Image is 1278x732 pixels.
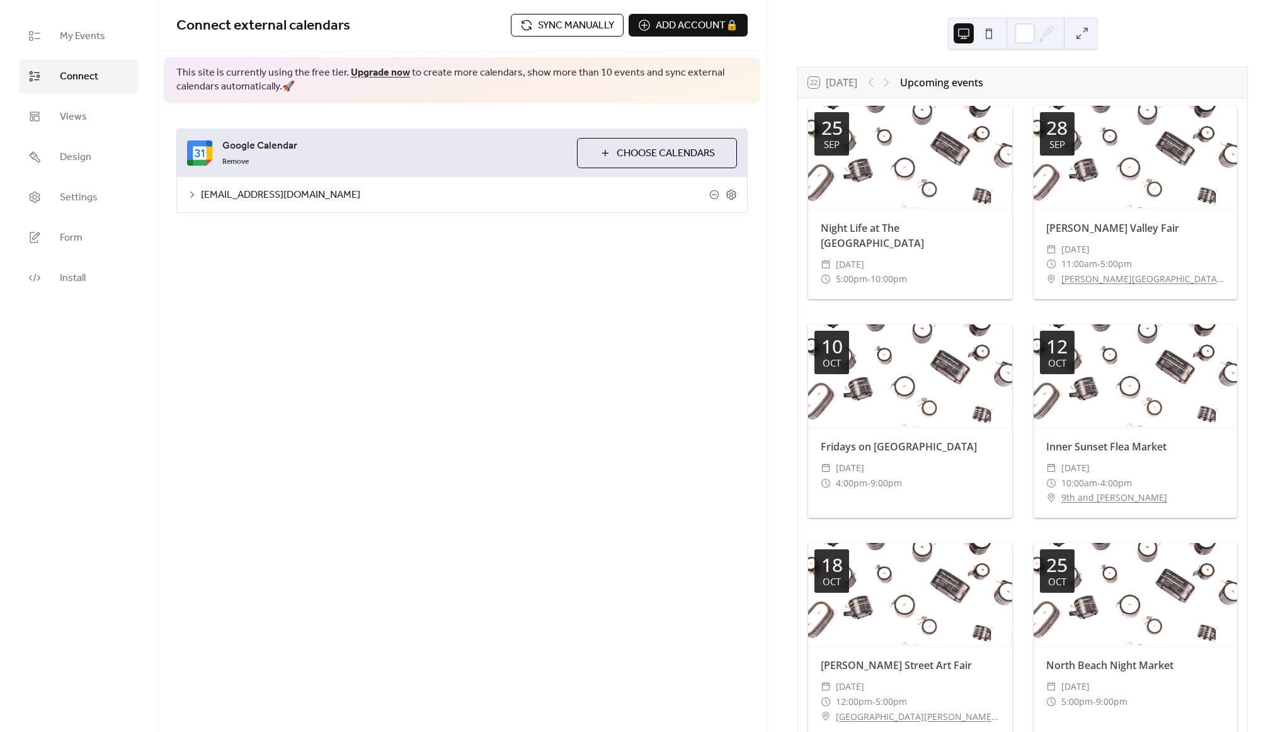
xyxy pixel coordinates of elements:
[821,679,831,694] div: ​
[19,19,138,53] a: My Events
[1046,694,1056,709] div: ​
[1100,476,1132,491] span: 4:00pm
[808,220,1012,251] div: Night Life at The [GEOGRAPHIC_DATA]
[870,476,902,491] span: 9:00pm
[222,139,567,154] span: Google Calendar
[821,272,831,287] div: ​
[821,694,831,709] div: ​
[19,180,138,214] a: Settings
[187,140,212,166] img: google
[1046,460,1056,476] div: ​
[1046,337,1068,356] div: 12
[1046,476,1056,491] div: ​
[823,358,841,368] div: Oct
[1100,256,1132,272] span: 5:00pm
[821,337,843,356] div: 10
[836,272,867,287] span: 5:00pm
[1046,242,1056,257] div: ​
[19,220,138,254] a: Form
[1061,476,1097,491] span: 10:00am
[823,577,841,586] div: Oct
[60,231,83,246] span: Form
[1061,694,1093,709] span: 5:00pm
[19,140,138,174] a: Design
[900,75,983,90] div: Upcoming events
[821,460,831,476] div: ​
[60,190,98,205] span: Settings
[1061,679,1090,694] span: [DATE]
[821,709,831,724] div: ​
[1061,490,1167,505] a: 9th and [PERSON_NAME]
[836,476,867,491] span: 4:00pm
[1046,272,1056,287] div: ​
[867,476,870,491] span: -
[60,29,105,44] span: My Events
[1034,658,1237,673] div: North Beach Night Market
[836,694,872,709] span: 12:00pm
[1046,490,1056,505] div: ​
[19,59,138,93] a: Connect
[1093,694,1096,709] span: -
[577,138,737,168] button: Choose Calendars
[1046,679,1056,694] div: ​
[836,709,999,724] a: [GEOGRAPHIC_DATA][PERSON_NAME], [GEOGRAPHIC_DATA], [GEOGRAPHIC_DATA]
[821,257,831,272] div: ​
[1049,140,1065,149] div: Sep
[1097,476,1100,491] span: -
[1061,256,1097,272] span: 11:00am
[19,261,138,295] a: Install
[824,140,840,149] div: Sep
[872,694,876,709] span: -
[808,439,1012,454] div: Fridays on [GEOGRAPHIC_DATA]
[870,272,907,287] span: 10:00pm
[511,14,624,37] button: Sync manually
[60,110,87,125] span: Views
[1096,694,1127,709] span: 9:00pm
[836,460,864,476] span: [DATE]
[1061,460,1090,476] span: [DATE]
[222,157,249,167] span: Remove
[176,12,350,40] span: Connect external calendars
[60,271,86,286] span: Install
[201,188,709,203] span: [EMAIL_ADDRESS][DOMAIN_NAME]
[19,100,138,134] a: Views
[617,146,715,161] span: Choose Calendars
[1046,118,1068,137] div: 28
[821,476,831,491] div: ​
[60,150,91,165] span: Design
[1034,439,1237,454] div: Inner Sunset Flea Market
[1061,272,1224,287] a: [PERSON_NAME][GEOGRAPHIC_DATA][PERSON_NAME][PERSON_NAME][PERSON_NAME], [GEOGRAPHIC_DATA]
[351,63,410,83] a: Upgrade now
[60,69,98,84] span: Connect
[538,18,614,33] span: Sync manually
[836,257,864,272] span: [DATE]
[808,658,1012,673] div: [PERSON_NAME] Street Art Fair
[821,556,843,575] div: 18
[1048,577,1066,586] div: Oct
[1048,358,1066,368] div: Oct
[1034,220,1237,236] div: [PERSON_NAME] Valley Fair
[1097,256,1100,272] span: -
[836,679,864,694] span: [DATE]
[867,272,870,287] span: -
[1046,556,1068,575] div: 25
[176,66,748,94] span: This site is currently using the free tier. to create more calendars, show more than 10 events an...
[821,118,843,137] div: 25
[1061,242,1090,257] span: [DATE]
[1046,256,1056,272] div: ​
[876,694,907,709] span: 5:00pm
